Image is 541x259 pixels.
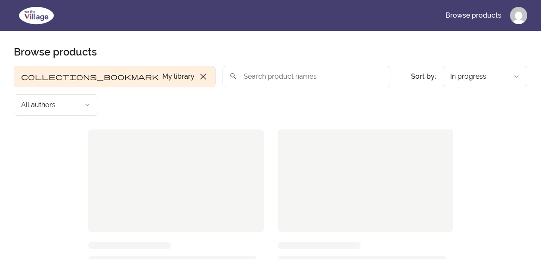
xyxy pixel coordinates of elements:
[14,45,97,59] h1: Browse products
[14,66,216,87] button: Filter by My library
[510,7,527,24] img: Profile image for Sandra
[411,72,436,80] span: Sort by:
[14,94,98,116] button: Filter by author
[439,5,508,26] a: Browse products
[229,70,237,82] span: search
[223,66,390,87] input: Search product names
[21,71,159,82] span: collections_bookmark
[439,5,527,26] nav: Main
[14,5,59,26] img: We The Village logo
[198,71,208,82] span: close
[443,66,527,87] button: Product sort options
